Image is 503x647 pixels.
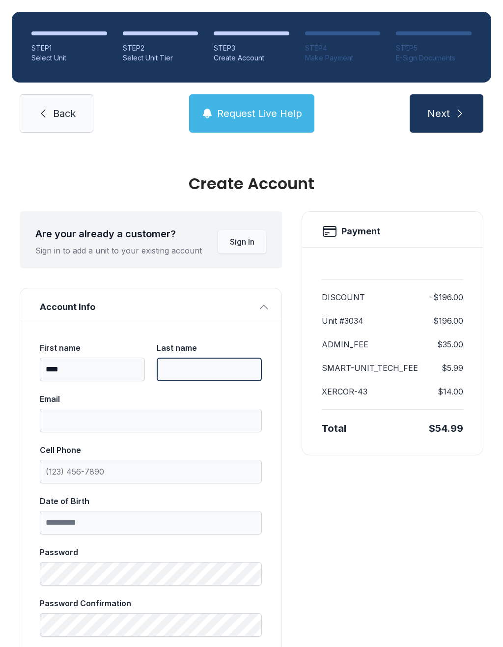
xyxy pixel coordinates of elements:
[214,43,289,53] div: STEP 3
[40,597,262,609] div: Password Confirmation
[230,236,254,248] span: Sign In
[123,53,198,63] div: Select Unit Tier
[20,176,483,192] div: Create Account
[40,393,262,405] div: Email
[31,43,107,53] div: STEP 1
[341,225,380,238] h2: Payment
[305,53,381,63] div: Make Payment
[322,338,368,350] dt: ADMIN_FEE
[214,53,289,63] div: Create Account
[35,245,202,256] div: Sign in to add a unit to your existing account
[396,53,472,63] div: E-Sign Documents
[322,386,367,397] dt: XERCOR-43
[429,422,463,435] div: $54.99
[427,107,450,120] span: Next
[53,107,76,120] span: Back
[35,227,202,241] div: Are your already a customer?
[305,43,381,53] div: STEP 4
[40,613,262,637] input: Password Confirmation
[442,362,463,374] dd: $5.99
[322,315,363,327] dt: Unit #3034
[40,300,254,314] span: Account Info
[438,386,463,397] dd: $14.00
[40,495,262,507] div: Date of Birth
[40,444,262,456] div: Cell Phone
[217,107,302,120] span: Request Live Help
[20,288,281,322] button: Account Info
[123,43,198,53] div: STEP 2
[157,342,262,354] div: Last name
[322,362,418,374] dt: SMART-UNIT_TECH_FEE
[396,43,472,53] div: STEP 5
[40,562,262,586] input: Password
[437,338,463,350] dd: $35.00
[31,53,107,63] div: Select Unit
[433,315,463,327] dd: $196.00
[40,358,145,381] input: First name
[40,546,262,558] div: Password
[40,342,145,354] div: First name
[322,291,365,303] dt: DISCOUNT
[430,291,463,303] dd: -$196.00
[40,460,262,483] input: Cell Phone
[40,409,262,432] input: Email
[157,358,262,381] input: Last name
[322,422,346,435] div: Total
[40,511,262,534] input: Date of Birth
